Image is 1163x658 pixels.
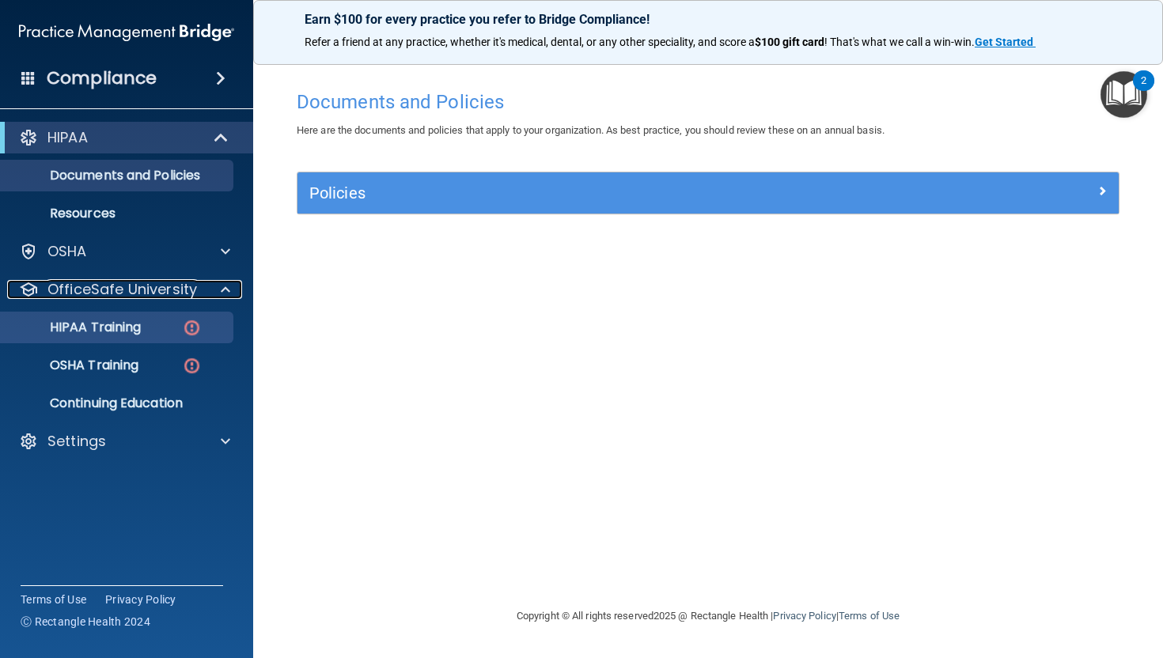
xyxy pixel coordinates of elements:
a: OSHA [19,242,230,261]
strong: $100 gift card [755,36,824,48]
p: Earn $100 for every practice you refer to Bridge Compliance! [305,12,1112,27]
p: HIPAA [47,128,88,147]
p: Resources [10,206,226,221]
img: danger-circle.6113f641.png [182,356,202,376]
button: Open Resource Center, 2 new notifications [1100,71,1147,118]
a: Terms of Use [21,592,86,607]
h5: Policies [309,184,902,202]
img: danger-circle.6113f641.png [182,318,202,338]
p: OSHA [47,242,87,261]
a: Terms of Use [839,610,900,622]
div: Copyright © All rights reserved 2025 @ Rectangle Health | | [419,591,997,641]
a: Settings [19,432,230,451]
span: Refer a friend at any practice, whether it's medical, dental, or any other speciality, and score a [305,36,755,48]
div: 2 [1141,81,1146,101]
img: PMB logo [19,17,234,48]
p: OfficeSafe University [47,280,197,299]
p: Settings [47,432,106,451]
a: HIPAA [19,128,229,147]
a: OfficeSafe University [19,280,230,299]
a: Get Started [975,36,1036,48]
strong: Get Started [975,36,1033,48]
a: Privacy Policy [105,592,176,607]
h4: Documents and Policies [297,92,1119,112]
a: Privacy Policy [773,610,835,622]
span: Here are the documents and policies that apply to your organization. As best practice, you should... [297,124,885,136]
span: ! That's what we call a win-win. [824,36,975,48]
p: Continuing Education [10,395,226,411]
p: OSHA Training [10,357,138,373]
p: Documents and Policies [10,168,226,183]
span: Ⓒ Rectangle Health 2024 [21,614,150,630]
a: Policies [309,180,1107,206]
h4: Compliance [47,67,157,89]
p: HIPAA Training [10,320,141,335]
